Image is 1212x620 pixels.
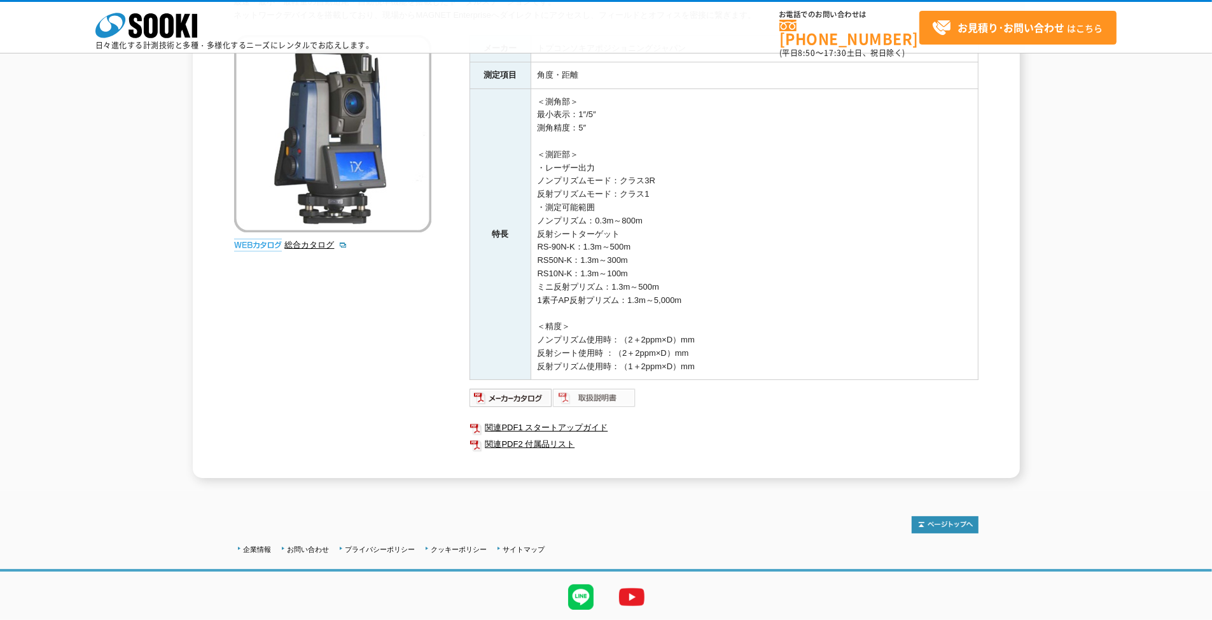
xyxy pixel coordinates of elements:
a: メーカーカタログ [470,397,553,406]
a: 関連PDF1 スタートアップガイド [470,419,979,436]
img: トータルステーション iX-1005 [234,35,431,232]
a: [PHONE_NUMBER] [779,20,919,46]
a: プライバシーポリシー [345,546,415,553]
img: 取扱説明書 [553,388,636,408]
td: 角度・距離 [531,62,978,88]
a: 企業情報 [244,546,272,553]
a: 取扱説明書 [553,397,636,406]
strong: お見積り･お問い合わせ [958,20,1064,35]
p: 日々進化する計測技術と多種・多様化するニーズにレンタルでお応えします。 [95,41,374,49]
span: はこちら [932,18,1103,38]
th: 特長 [470,88,531,380]
a: 関連PDF2 付属品リスト [470,436,979,453]
img: メーカーカタログ [470,388,553,408]
img: webカタログ [234,239,282,251]
a: お問い合わせ [288,546,330,553]
span: 8:50 [798,47,816,59]
a: サイトマップ [503,546,545,553]
th: 測定項目 [470,62,531,88]
span: 17:30 [824,47,847,59]
span: (平日 ～ 土日、祝日除く) [779,47,905,59]
a: お見積り･お問い合わせはこちら [919,11,1117,45]
img: トップページへ [912,516,979,533]
a: 総合カタログ [285,240,347,250]
td: ＜測角部＞ 最小表示：1″/5″ 測角精度：5″ ＜測距部＞ ・レーザー出力 ノンプリズムモード：クラス3R 反射プリズムモード：クラス1 ・測定可能範囲 ノンプリズム：0.3m～800m 反射... [531,88,978,380]
a: クッキーポリシー [431,546,487,553]
span: お電話でのお問い合わせは [779,11,919,18]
